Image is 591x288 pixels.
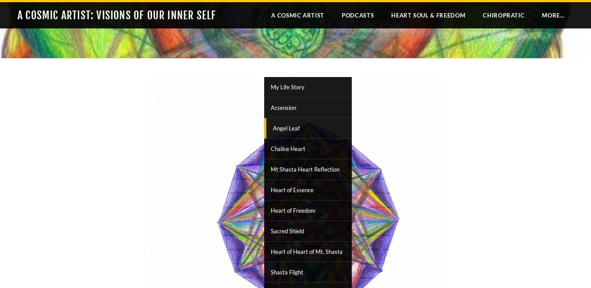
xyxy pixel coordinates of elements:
[262,2,333,28] a: A Cosmic Artist
[264,139,352,159] a: Chalice Heart
[18,9,216,22] a: A COSMIC ARTIST: VISIONS OF OUR INNER SELF
[474,2,533,28] a: Chiropratic
[264,200,352,221] a: Heart of Freedom
[266,164,350,175] span: Mt Shasta Heart Reflection
[264,242,352,262] a: Heart of Heart of Mt. Shasta
[266,102,350,113] span: Acsension
[264,118,352,139] a: Angel Leaf
[269,123,350,134] span: Angel Leaf
[264,77,352,98] a: My Life Story
[266,246,350,257] span: Heart of Heart of Mt. Shasta
[266,184,350,196] span: Heart of Essence
[533,2,573,28] a: more...
[382,2,474,28] a: Heart Soul & Freedom
[266,205,350,216] span: Heart of Freedom
[264,180,352,200] a: Heart of Essence
[264,98,352,118] a: Acsension
[266,267,350,278] span: Shasta Flight
[266,81,350,93] span: My Life Story
[264,159,352,180] a: Mt Shasta Heart Reflection
[333,2,382,28] a: Podcasts
[264,221,352,242] a: Sacred Shield
[266,143,350,155] span: Chalice Heart
[266,225,350,237] span: Sacred Shield
[264,262,352,283] a: Shasta Flight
